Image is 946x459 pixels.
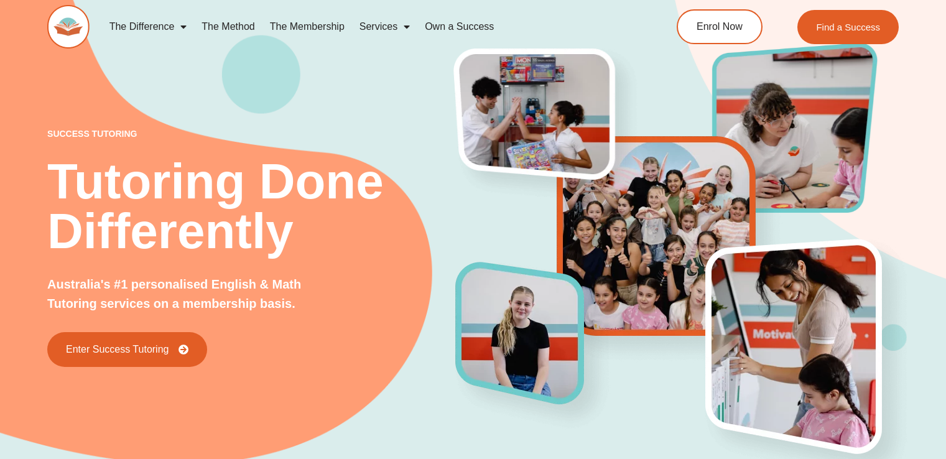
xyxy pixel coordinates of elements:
p: success tutoring [47,129,456,138]
nav: Menu [102,12,628,41]
a: The Membership [262,12,352,41]
a: Find a Success [797,10,899,44]
span: Enter Success Tutoring [66,345,169,355]
a: Own a Success [417,12,501,41]
span: Enrol Now [697,22,743,32]
a: Enter Success Tutoring [47,332,207,367]
a: The Difference [102,12,195,41]
h2: Tutoring Done Differently [47,157,456,256]
a: Services [352,12,417,41]
span: Find a Success [816,22,880,32]
a: The Method [194,12,262,41]
p: Australia's #1 personalised English & Math Tutoring services on a membership basis. [47,275,346,313]
a: Enrol Now [677,9,763,44]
